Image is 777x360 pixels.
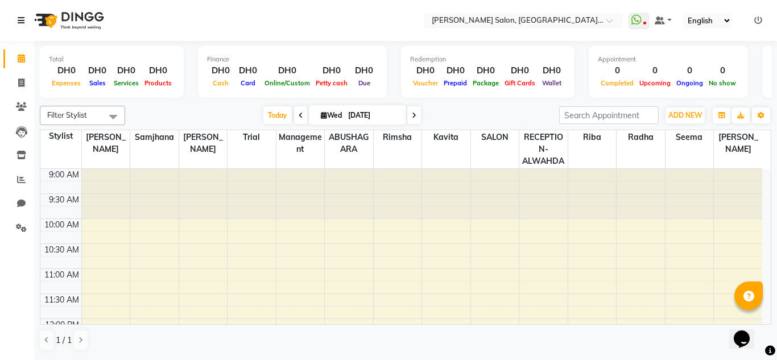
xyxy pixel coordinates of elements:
span: Seema [666,130,714,144]
div: DH0 [441,64,470,77]
div: DH0 [313,64,350,77]
span: Wallet [539,79,564,87]
span: Ongoing [673,79,706,87]
span: Wed [318,111,345,119]
div: 0 [598,64,637,77]
iframe: chat widget [729,315,766,349]
span: [PERSON_NAME] [179,130,228,156]
span: Card [238,79,258,87]
span: Package [470,79,502,87]
div: DH0 [350,64,378,77]
span: Online/Custom [262,79,313,87]
span: Services [111,79,142,87]
span: 1 / 1 [56,334,72,346]
span: Management [276,130,325,156]
span: No show [706,79,739,87]
div: DH0 [142,64,175,77]
div: 9:00 AM [47,169,81,181]
span: Sales [86,79,109,87]
div: DH0 [49,64,84,77]
div: 12:00 PM [43,319,81,331]
span: Voucher [410,79,441,87]
div: Total [49,55,175,64]
div: Finance [207,55,378,64]
div: DH0 [470,64,502,77]
span: [PERSON_NAME] [82,130,130,156]
div: DH0 [207,64,234,77]
div: Stylist [40,130,81,142]
div: 0 [673,64,706,77]
span: RECEPTION-ALWAHDA [519,130,568,168]
div: Appointment [598,55,739,64]
span: [PERSON_NAME] [714,130,762,156]
div: DH0 [502,64,538,77]
span: Filter Stylist [47,110,87,119]
div: DH0 [111,64,142,77]
span: Upcoming [637,79,673,87]
span: Radha [617,130,665,144]
input: Search Appointment [559,106,659,124]
span: Samjhana [130,130,179,144]
span: ABUSHAGARA [325,130,373,156]
div: DH0 [410,64,441,77]
span: Kavita [422,130,470,144]
span: trial [228,130,276,144]
span: SALON [471,130,519,144]
span: Gift Cards [502,79,538,87]
span: Riba [568,130,617,144]
span: Prepaid [441,79,470,87]
div: DH0 [84,64,111,77]
img: logo [29,5,107,36]
span: Rimsha [374,130,422,144]
div: DH0 [538,64,565,77]
div: DH0 [262,64,313,77]
div: 11:00 AM [42,269,81,281]
span: Due [356,79,373,87]
span: Expenses [49,79,84,87]
div: Redemption [410,55,565,64]
div: DH0 [234,64,262,77]
span: Completed [598,79,637,87]
span: Today [263,106,292,124]
input: 2025-09-03 [345,107,402,124]
span: Cash [210,79,232,87]
span: ADD NEW [668,111,702,119]
div: 11:30 AM [42,294,81,306]
div: 10:00 AM [42,219,81,231]
div: 9:30 AM [47,194,81,206]
div: 10:30 AM [42,244,81,256]
div: 0 [706,64,739,77]
button: ADD NEW [666,107,705,123]
span: Products [142,79,175,87]
span: Petty cash [313,79,350,87]
div: 0 [637,64,673,77]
